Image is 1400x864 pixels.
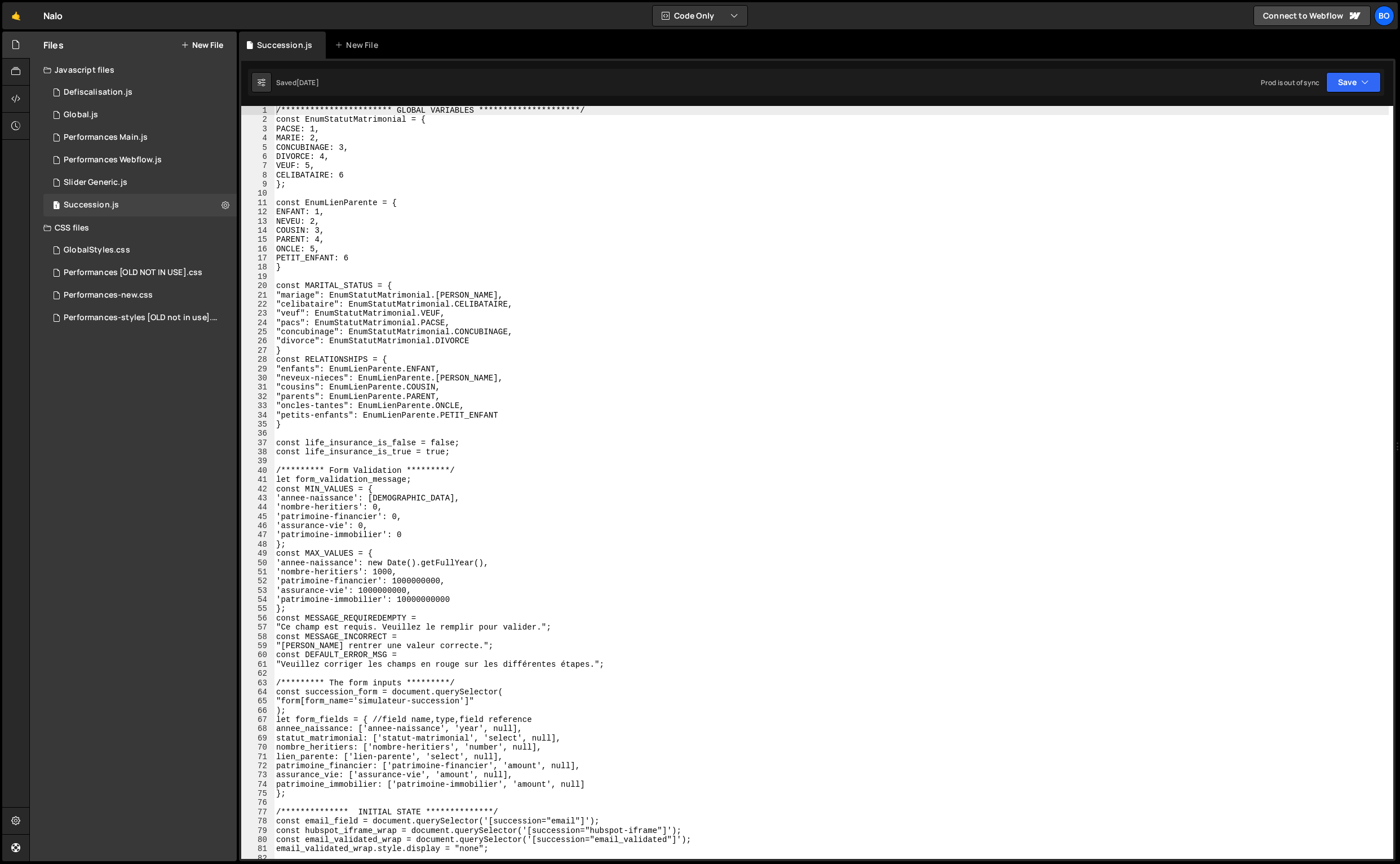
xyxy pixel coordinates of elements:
[43,9,63,23] div: Nalo
[241,180,274,189] div: 9
[241,789,274,798] div: 75
[241,586,274,595] div: 53
[43,81,237,104] div: 4110/10626.js
[241,318,274,327] div: 24
[276,78,319,87] div: Saved
[64,245,130,255] div: GlobalStyles.css
[241,826,274,835] div: 79
[257,39,312,51] div: Succession.js
[241,503,274,512] div: 44
[241,485,274,494] div: 42
[241,549,274,558] div: 49
[43,149,237,171] div: 4110/7287.js
[241,207,274,216] div: 12
[241,752,274,761] div: 71
[241,715,274,724] div: 67
[241,770,274,779] div: 73
[64,290,153,300] div: Performances-new.css
[241,568,274,577] div: 51
[241,457,274,466] div: 39
[296,78,319,87] div: [DATE]
[241,614,274,623] div: 56
[64,178,127,188] div: Slider Generic.js
[241,171,274,180] div: 8
[241,854,274,863] div: 82
[241,540,274,549] div: 48
[64,110,98,120] div: Global.js
[241,152,274,161] div: 6
[241,217,274,226] div: 13
[241,706,274,715] div: 66
[241,143,274,152] div: 5
[241,780,274,789] div: 74
[241,309,274,318] div: 23
[241,743,274,752] div: 70
[241,641,274,650] div: 59
[43,126,237,149] div: 4110/7239.js
[241,300,274,309] div: 22
[241,346,274,355] div: 27
[43,307,241,329] div: 4110/10276.css
[2,2,30,29] a: 🤙
[241,189,274,198] div: 10
[241,798,274,807] div: 76
[241,134,274,143] div: 4
[241,401,274,410] div: 33
[335,39,382,51] div: New File
[241,226,274,235] div: 14
[43,239,237,262] div: 4110/37494.css
[241,697,274,706] div: 65
[64,87,132,98] div: Defiscalisation.js
[43,262,237,284] div: 4110/7409.css
[241,327,274,336] div: 25
[241,559,274,568] div: 50
[241,660,274,669] div: 61
[241,447,274,457] div: 38
[241,245,274,254] div: 16
[43,39,64,51] h2: Files
[241,808,274,817] div: 77
[241,161,274,170] div: 7
[30,216,237,239] div: CSS files
[241,355,274,364] div: 28
[241,475,274,484] div: 41
[1374,6,1394,26] a: Bo
[241,420,274,429] div: 35
[43,104,237,126] div: 4110/10627.js
[241,761,274,770] div: 72
[241,438,274,447] div: 37
[241,411,274,420] div: 34
[64,268,202,278] div: Performances [OLD NOT IN USE].css
[241,392,274,401] div: 32
[241,734,274,743] div: 69
[64,200,119,210] div: Succession.js
[241,429,274,438] div: 36
[241,254,274,263] div: 17
[64,155,162,165] div: Performances Webflow.js
[1261,78,1319,87] div: Prod is out of sync
[241,817,274,826] div: 78
[241,521,274,530] div: 46
[241,595,274,604] div: 54
[241,365,274,374] div: 29
[241,291,274,300] div: 21
[241,281,274,290] div: 20
[64,132,148,143] div: Performances Main.js
[241,198,274,207] div: 11
[241,263,274,272] div: 18
[241,650,274,659] div: 60
[1326,72,1381,92] button: Save
[30,59,237,81] div: Javascript files
[43,194,237,216] div: 4110/10986.js
[241,724,274,733] div: 68
[241,512,274,521] div: 45
[241,688,274,697] div: 64
[241,106,274,115] div: 1
[241,530,274,539] div: 47
[241,494,274,503] div: 43
[181,41,223,50] button: New File
[241,623,274,632] div: 57
[241,835,274,844] div: 80
[241,235,274,244] div: 15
